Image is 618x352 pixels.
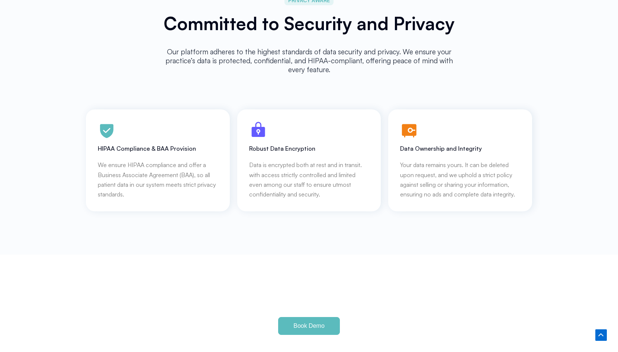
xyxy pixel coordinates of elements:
a: Book Demo [278,317,340,335]
p: We ensure HIPAA compliance and offer a Business Associate Agreement (BAA), so all patient data in... [98,160,218,199]
p: Your data remains yours. It can be deleted upon request, and we uphold a strict policy against se... [400,160,520,199]
p: Data is encrypted both at rest and in transit. with access strictly controlled and limited even a... [249,160,369,199]
h3: HIPAA Compliance & BAA Provision [98,145,218,153]
h3: Robust Data Encryption [249,145,369,153]
h2: Get started with our Al platform [157,288,461,310]
h2: Committed to Security and Privacy [157,13,461,34]
p: Our platform adheres to the highest standards of data security and privacy. We ensure your practi... [157,47,461,74]
h3: Data Ownership and Integrity [400,145,520,153]
span: Book Demo [293,323,325,329]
